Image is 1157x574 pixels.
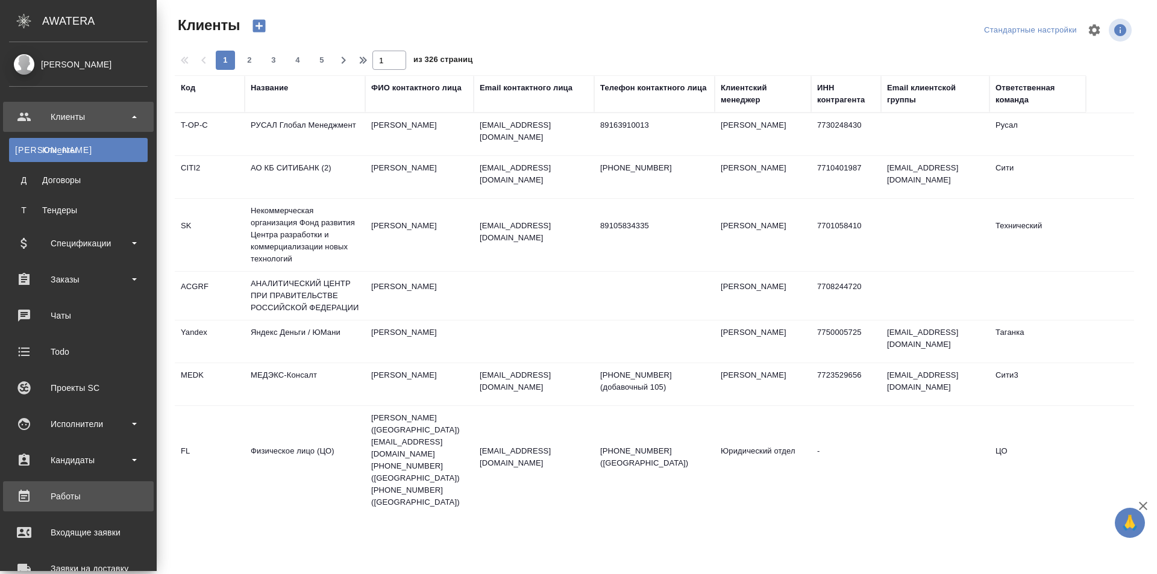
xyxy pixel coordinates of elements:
td: Некоммерческая организация Фонд развития Центра разработки и коммерциализации новых технологий [245,199,365,271]
a: Проекты SC [3,373,154,403]
div: Клиенты [15,144,142,156]
td: - [811,439,881,481]
a: Входящие заявки [3,517,154,547]
div: Тендеры [15,204,142,216]
td: АНАЛИТИЧЕСКИЙ ЦЕНТР ПРИ ПРАВИТЕЛЬСТВЕ РОССИЙСКОЙ ФЕДЕРАЦИИ [245,272,365,320]
td: SK [175,214,245,256]
p: [PHONE_NUMBER] ([GEOGRAPHIC_DATA]) [600,445,709,469]
td: МЕДЭКС-Консалт [245,363,365,405]
span: Клиенты [175,16,240,35]
td: Юридический отдел [715,439,811,481]
td: 7730248430 [811,113,881,155]
button: 3 [264,51,283,70]
td: Yandex [175,320,245,363]
td: 7710401987 [811,156,881,198]
div: Проекты SC [9,379,148,397]
td: [PERSON_NAME] [365,275,474,317]
div: Клиенты [9,108,148,126]
a: ДДоговоры [9,168,148,192]
p: [EMAIL_ADDRESS][DOMAIN_NAME] [480,220,588,244]
a: [PERSON_NAME]Клиенты [9,138,148,162]
td: [PERSON_NAME] [365,320,474,363]
p: [EMAIL_ADDRESS][DOMAIN_NAME] [480,119,588,143]
button: 4 [288,51,307,70]
td: [EMAIL_ADDRESS][DOMAIN_NAME] [881,156,989,198]
td: [PERSON_NAME] [365,363,474,405]
span: Настроить таблицу [1080,16,1109,45]
div: Email клиентской группы [887,82,983,106]
div: Работы [9,487,148,505]
td: [EMAIL_ADDRESS][DOMAIN_NAME] [881,320,989,363]
div: ИНН контрагента [817,82,875,106]
span: 🙏 [1120,510,1140,535]
span: 2 [240,54,259,66]
span: из 326 страниц [413,52,472,70]
a: Todo [3,337,154,367]
td: Физическое лицо (ЦО) [245,439,365,481]
p: 89105834335 [600,220,709,232]
a: Работы [3,481,154,511]
button: Создать [245,16,274,36]
td: [PERSON_NAME] [715,363,811,405]
div: AWATERA [42,9,157,33]
p: [EMAIL_ADDRESS][DOMAIN_NAME] [480,445,588,469]
td: 7750005725 [811,320,881,363]
td: Таганка [989,320,1086,363]
td: 7708244720 [811,275,881,317]
td: АО КБ СИТИБАНК (2) [245,156,365,198]
td: [PERSON_NAME] [715,113,811,155]
p: [PHONE_NUMBER] [600,162,709,174]
div: Договоры [15,174,142,186]
td: [PERSON_NAME] [365,214,474,256]
div: [PERSON_NAME] [9,58,148,71]
td: РУСАЛ Глобал Менеджмент [245,113,365,155]
div: Чаты [9,307,148,325]
div: Кандидаты [9,451,148,469]
td: Яндекс Деньги / ЮМани [245,320,365,363]
td: Сити3 [989,363,1086,405]
td: Сити [989,156,1086,198]
td: 7723529656 [811,363,881,405]
p: 89163910013 [600,119,709,131]
p: [EMAIL_ADDRESS][DOMAIN_NAME] [480,162,588,186]
span: Посмотреть информацию [1109,19,1134,42]
p: [EMAIL_ADDRESS][DOMAIN_NAME] [480,369,588,393]
button: 5 [312,51,331,70]
td: [PERSON_NAME] [715,320,811,363]
a: ТТендеры [9,198,148,222]
td: T-OP-C [175,113,245,155]
div: Клиентский менеджер [721,82,805,106]
td: ЦО [989,439,1086,481]
div: split button [981,21,1080,40]
a: Чаты [3,301,154,331]
td: [PERSON_NAME] [715,275,811,317]
td: [EMAIL_ADDRESS][DOMAIN_NAME] [881,363,989,405]
div: Телефон контактного лица [600,82,707,94]
div: ФИО контактного лица [371,82,462,94]
div: Email контактного лица [480,82,572,94]
td: CITI2 [175,156,245,198]
td: [PERSON_NAME] [715,214,811,256]
td: [PERSON_NAME] ([GEOGRAPHIC_DATA]) [EMAIL_ADDRESS][DOMAIN_NAME] [PHONE_NUMBER] ([GEOGRAPHIC_DATA])... [365,406,474,514]
button: 2 [240,51,259,70]
div: Код [181,82,195,94]
span: 3 [264,54,283,66]
td: [PERSON_NAME] [715,156,811,198]
span: 4 [288,54,307,66]
div: Заказы [9,270,148,289]
td: Русал [989,113,1086,155]
div: Ответственная команда [996,82,1080,106]
div: Входящие заявки [9,523,148,541]
td: [PERSON_NAME] [365,156,474,198]
div: Todo [9,343,148,361]
td: Технический [989,214,1086,256]
div: Название [251,82,288,94]
button: 🙏 [1115,508,1145,538]
td: [PERSON_NAME] [365,113,474,155]
td: FL [175,439,245,481]
p: [PHONE_NUMBER] (добавочный 105) [600,369,709,393]
td: 7701058410 [811,214,881,256]
span: 5 [312,54,331,66]
div: Спецификации [9,234,148,252]
div: Исполнители [9,415,148,433]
